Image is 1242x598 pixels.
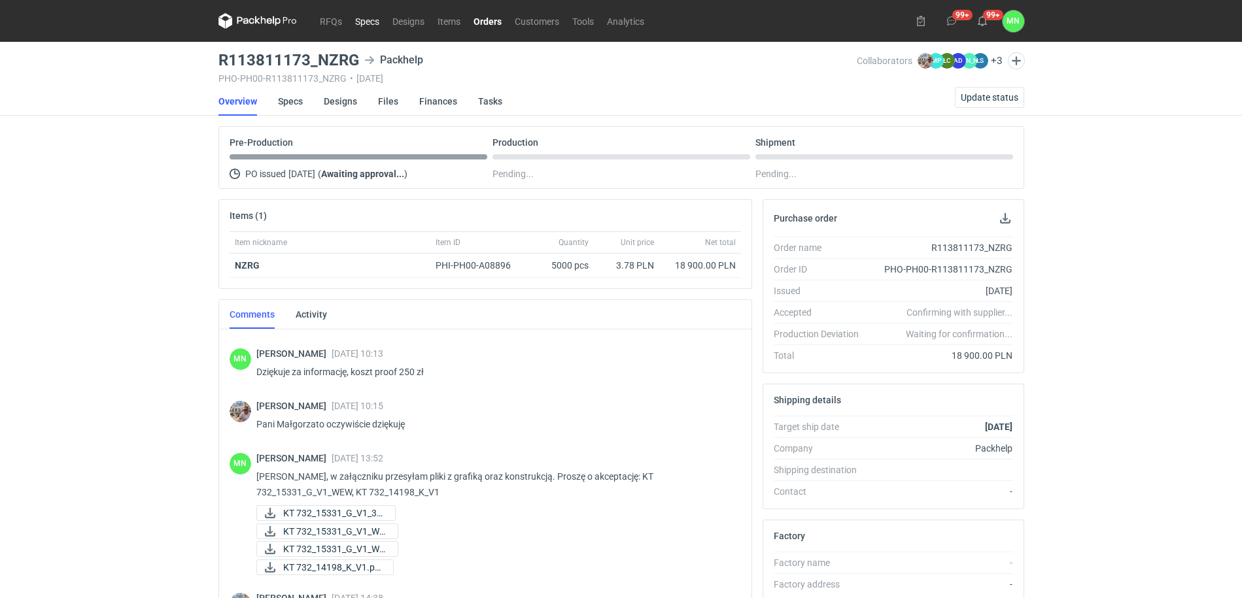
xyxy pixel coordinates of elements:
[774,442,869,455] div: Company
[774,241,869,254] div: Order name
[324,87,357,116] a: Designs
[230,348,251,370] div: Małgorzata Nowotna
[755,166,1013,182] div: Pending...
[991,55,1003,67] button: +3
[492,137,538,148] p: Production
[218,87,257,116] a: Overview
[256,416,731,432] p: Pani Małgorzato oczywiście dziękuję
[235,237,287,248] span: Item nickname
[985,422,1012,432] strong: [DATE]
[364,52,423,68] div: Packhelp
[774,349,869,362] div: Total
[1003,10,1024,32] button: MN
[774,420,869,433] div: Target ship date
[350,73,353,84] span: •
[230,210,267,221] h2: Items (1)
[283,506,385,520] span: KT 732_15331_G_V1_3D...
[906,327,1012,341] em: Waiting for confirmation...
[664,259,736,272] div: 18 900.00 PLN
[528,254,594,278] div: 5000 pcs
[256,559,387,575] div: KT 732_14198_K_V1.pdf
[559,237,589,248] span: Quantity
[230,453,251,474] figcaption: MN
[467,13,508,29] a: Orders
[230,166,487,182] div: PO issued
[256,523,387,539] div: KT 732_15331_G_V1_WEW.pdf
[950,53,966,69] figcaption: AD
[961,93,1018,102] span: Update status
[600,13,651,29] a: Analytics
[774,463,869,476] div: Shipping destination
[869,263,1013,276] div: PHO-PH00-R113811173_NZRG
[218,52,359,68] h3: R113811173_NZRG
[218,73,857,84] div: PHO-PH00-R113811173_NZRG [DATE]
[256,505,396,521] a: KT 732_15331_G_V1_3D...
[296,300,327,329] a: Activity
[774,327,869,341] div: Production Deviation
[508,13,566,29] a: Customers
[918,53,933,69] img: Michał Palasek
[492,166,534,182] span: Pending...
[972,10,993,31] button: 99+
[478,87,502,116] a: Tasks
[256,348,332,359] span: [PERSON_NAME]
[1007,52,1024,69] button: Edit collaborators
[599,259,654,272] div: 3.78 PLN
[256,453,332,463] span: [PERSON_NAME]
[313,13,349,29] a: RFQs
[869,578,1013,591] div: -
[755,137,795,148] p: Shipment
[218,13,297,29] svg: Packhelp Pro
[869,485,1013,498] div: -
[332,401,383,411] span: [DATE] 10:15
[419,87,457,116] a: Finances
[997,210,1013,226] button: Download PO
[436,237,460,248] span: Item ID
[256,364,731,380] p: Dziękuje za informację, koszt proof 250 zł
[906,307,1012,318] em: Confirming with supplier...
[869,442,1013,455] div: Packhelp
[869,349,1013,362] div: 18 900.00 PLN
[869,241,1013,254] div: R113811173_NZRG
[431,13,467,29] a: Items
[318,169,321,179] span: (
[321,169,404,179] strong: Awaiting approval...
[256,541,387,557] div: KT 732_15331_G_V1_WEW_3D ruch.pdf
[378,87,398,116] a: Files
[621,237,654,248] span: Unit price
[705,237,736,248] span: Net total
[288,166,315,182] span: [DATE]
[939,53,955,69] figcaption: ŁC
[436,259,523,272] div: PHI-PH00-A08896
[283,542,387,556] span: KT 732_15331_G_V1_WE...
[1003,10,1024,32] div: Małgorzata Nowotna
[973,53,988,69] figcaption: ŁS
[230,348,251,370] figcaption: MN
[235,260,260,271] strong: NZRG
[928,53,944,69] figcaption: MP
[774,556,869,569] div: Factory name
[349,13,386,29] a: Specs
[230,453,251,474] div: Małgorzata Nowotna
[774,213,837,224] h2: Purchase order
[256,469,731,500] p: [PERSON_NAME], w załączniku przesyłam pliki z grafiką oraz konstrukcją. Proszę o akceptację: KT 7...
[278,87,303,116] a: Specs
[857,56,912,66] span: Collaborators
[774,578,869,591] div: Factory address
[566,13,600,29] a: Tools
[869,556,1013,569] div: -
[774,306,869,319] div: Accepted
[386,13,431,29] a: Designs
[230,401,251,422] img: Michał Palasek
[774,284,869,297] div: Issued
[256,523,398,539] a: KT 732_15331_G_V1_WE...
[256,559,394,575] a: KT 732_14198_K_V1.pd...
[774,263,869,276] div: Order ID
[774,395,841,405] h2: Shipping details
[230,137,293,148] p: Pre-Production
[941,10,962,31] button: 99+
[256,401,332,411] span: [PERSON_NAME]
[283,560,383,574] span: KT 732_14198_K_V1.pd...
[332,348,383,359] span: [DATE] 10:13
